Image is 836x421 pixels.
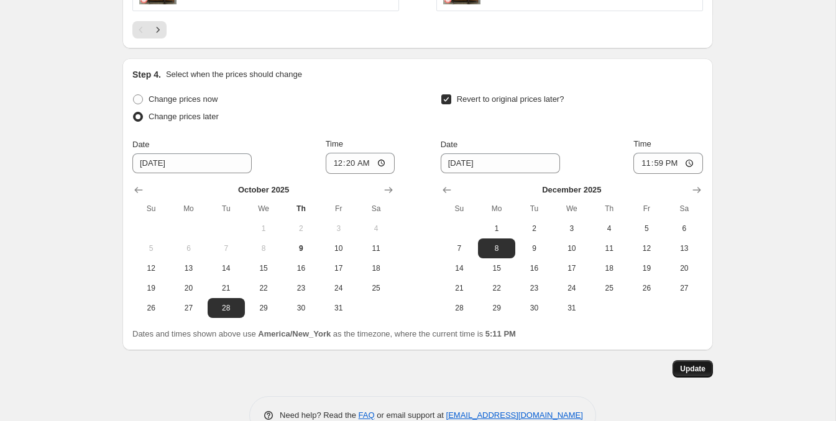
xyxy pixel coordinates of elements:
span: Dates and times shown above use as the timezone, where the current time is [132,329,516,338]
button: Thursday December 4 2025 [590,219,628,238]
button: Sunday October 26 2025 [132,298,170,318]
span: 29 [483,303,510,313]
input: 10/9/2025 [132,153,252,173]
button: Thursday October 30 2025 [282,298,319,318]
span: 12 [137,263,165,273]
button: Monday October 20 2025 [170,278,207,298]
input: 12:00 [326,153,395,174]
span: Date [441,140,457,149]
span: 30 [287,303,315,313]
th: Sunday [132,199,170,219]
button: Update [673,360,713,378]
button: Wednesday October 15 2025 [245,258,282,278]
button: Sunday October 19 2025 [132,278,170,298]
span: Update [680,364,705,374]
span: 9 [287,243,315,253]
span: Su [137,204,165,214]
span: 3 [558,224,586,233]
button: Friday December 12 2025 [628,238,665,258]
span: 27 [175,303,202,313]
button: Wednesday December 17 2025 [553,258,590,278]
span: Time [326,139,343,148]
span: 2 [287,224,315,233]
span: 9 [520,243,548,253]
th: Tuesday [515,199,553,219]
th: Friday [628,199,665,219]
button: Saturday December 6 2025 [666,219,703,238]
span: Sa [671,204,698,214]
span: Tu [213,204,240,214]
button: Wednesday December 24 2025 [553,278,590,298]
button: Today Thursday October 9 2025 [282,238,319,258]
span: 6 [175,243,202,253]
span: 28 [446,303,473,313]
button: Tuesday October 14 2025 [208,258,245,278]
span: 17 [325,263,352,273]
span: 8 [250,243,277,253]
th: Wednesday [553,199,590,219]
button: Tuesday October 21 2025 [208,278,245,298]
span: 14 [446,263,473,273]
span: 19 [137,283,165,293]
button: Monday December 1 2025 [478,219,515,238]
button: Friday October 17 2025 [320,258,357,278]
span: 26 [137,303,165,313]
span: 18 [362,263,390,273]
b: America/New_York [258,329,331,338]
span: 12 [633,243,660,253]
span: 5 [633,224,660,233]
button: Monday December 15 2025 [478,258,515,278]
span: Fr [325,204,352,214]
button: Saturday December 20 2025 [666,258,703,278]
span: 17 [558,263,586,273]
span: 11 [595,243,623,253]
button: Wednesday December 3 2025 [553,219,590,238]
th: Thursday [282,199,319,219]
th: Saturday [666,199,703,219]
span: Date [132,140,149,149]
button: Friday December 5 2025 [628,219,665,238]
button: Thursday October 16 2025 [282,258,319,278]
button: Wednesday December 10 2025 [553,238,590,258]
button: Saturday October 25 2025 [357,278,395,298]
span: 21 [213,283,240,293]
button: Saturday October 4 2025 [357,219,395,238]
button: Thursday December 18 2025 [590,258,628,278]
span: 8 [483,243,510,253]
span: 22 [250,283,277,293]
th: Sunday [441,199,478,219]
button: Monday December 22 2025 [478,278,515,298]
span: 4 [595,224,623,233]
nav: Pagination [132,21,167,38]
span: 15 [250,263,277,273]
th: Monday [478,199,515,219]
a: [EMAIL_ADDRESS][DOMAIN_NAME] [446,410,583,420]
span: We [250,204,277,214]
span: Change prices now [149,94,218,104]
button: Tuesday December 30 2025 [515,298,553,318]
button: Wednesday December 31 2025 [553,298,590,318]
span: 23 [287,283,315,293]
span: 25 [595,283,623,293]
span: Change prices later [149,112,219,121]
button: Friday December 26 2025 [628,278,665,298]
span: Need help? Read the [280,410,359,420]
button: Wednesday October 22 2025 [245,278,282,298]
button: Tuesday December 23 2025 [515,278,553,298]
button: Thursday October 2 2025 [282,219,319,238]
span: 30 [520,303,548,313]
th: Thursday [590,199,628,219]
span: 5 [137,243,165,253]
span: 10 [325,243,352,253]
h2: Step 4. [132,68,161,81]
span: 21 [446,283,473,293]
span: 24 [325,283,352,293]
button: Next [149,21,167,38]
span: Mo [175,204,202,214]
button: Monday October 27 2025 [170,298,207,318]
span: Th [287,204,315,214]
span: 7 [213,243,240,253]
span: 3 [325,224,352,233]
a: FAQ [359,410,375,420]
span: Su [446,204,473,214]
